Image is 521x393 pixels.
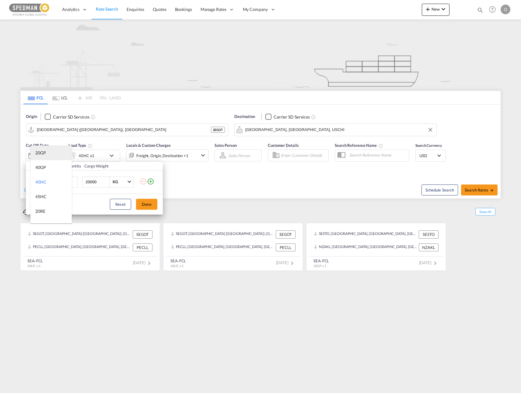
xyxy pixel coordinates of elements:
div: 40HC [35,179,47,185]
div: 40RE [35,223,45,229]
div: 40GP [35,164,46,171]
div: 20GP [35,150,46,156]
div: 45HC [35,194,47,200]
div: 20RE [35,208,45,214]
